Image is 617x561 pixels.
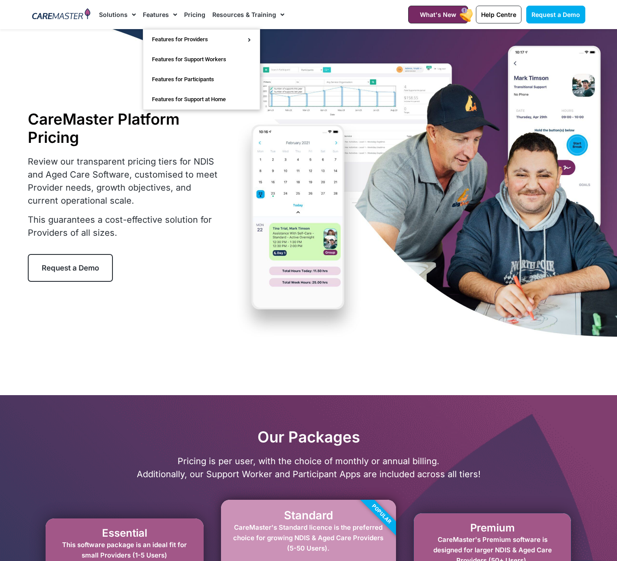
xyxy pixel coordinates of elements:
span: What's New [420,11,456,18]
img: CareMaster Logo [32,8,91,21]
p: Pricing is per user, with the choice of monthly or annual billing. Additionally, our Support Work... [33,455,584,481]
span: CareMaster's Standard licence is the preferred choice for growing NDIS & Aged Care Providers (5-5... [233,523,383,552]
h2: Standard [230,508,388,522]
a: Help Centre [476,6,521,23]
span: This software package is an ideal fit for small Providers (1-5 Users) [62,541,187,559]
h1: CareMaster Platform Pricing [28,110,223,146]
p: Review our transparent pricing tiers for NDIS and Aged Care Software, customised to meet Provider... [28,155,223,207]
span: Request a Demo [531,11,580,18]
ul: Features [143,29,260,110]
a: Request a Demo [526,6,585,23]
a: Features for Support Workers [143,49,260,69]
h2: Our Packages [33,428,584,446]
span: Help Centre [481,11,516,18]
h2: Essential [54,527,195,540]
p: This guarantees a cost-effective solution for Providers of all sizes. [28,213,223,239]
a: Request a Demo [28,254,113,282]
a: What's New [408,6,468,23]
a: Features for Providers [143,30,260,49]
span: Request a Demo [42,264,99,272]
a: Features for Support at Home [143,89,260,109]
a: Features for Participants [143,69,260,89]
h2: Premium [422,522,562,535]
